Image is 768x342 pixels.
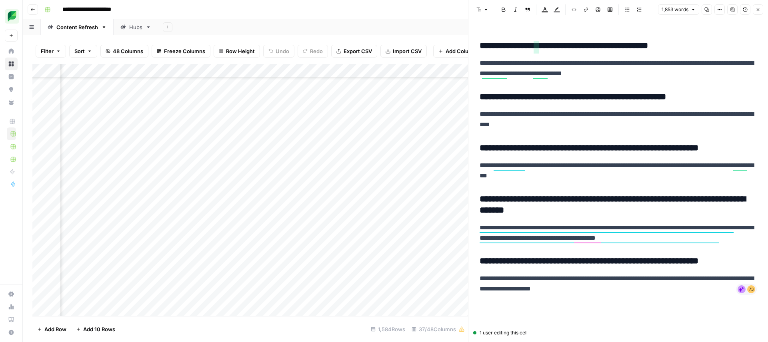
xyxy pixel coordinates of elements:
button: Add Row [32,323,71,336]
span: Export CSV [344,47,372,55]
button: Undo [263,45,294,58]
a: Your Data [5,96,18,109]
button: Redo [298,45,328,58]
button: Workspace: SproutSocial [5,6,18,26]
a: Browse [5,58,18,70]
a: Home [5,45,18,58]
button: 48 Columns [100,45,148,58]
a: Content Refresh [41,19,114,35]
button: Export CSV [331,45,377,58]
span: Import CSV [393,47,422,55]
img: SproutSocial Logo [5,9,19,24]
span: Freeze Columns [164,47,205,55]
span: 48 Columns [113,47,143,55]
button: 1,853 words [658,4,699,15]
div: 37/48 Columns [408,323,468,336]
span: Add Row [44,325,66,333]
a: Opportunities [5,83,18,96]
div: Hubs [129,23,142,31]
span: Add 10 Rows [83,325,115,333]
button: Help + Support [5,326,18,339]
span: Add Column [446,47,476,55]
button: Import CSV [380,45,427,58]
span: Sort [74,47,85,55]
span: Undo [276,47,289,55]
span: Redo [310,47,323,55]
span: Row Height [226,47,255,55]
span: 1,853 words [662,6,688,13]
div: Content Refresh [56,23,98,31]
a: Insights [5,70,18,83]
button: Sort [69,45,97,58]
button: Freeze Columns [152,45,210,58]
a: Learning Hub [5,313,18,326]
div: 1,584 Rows [368,323,408,336]
div: 1 user editing this cell [473,329,763,336]
a: Usage [5,300,18,313]
button: Add Column [433,45,482,58]
span: Filter [41,47,54,55]
a: Settings [5,288,18,300]
a: Hubs [114,19,158,35]
button: Filter [36,45,66,58]
button: Row Height [214,45,260,58]
button: Add 10 Rows [71,323,120,336]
